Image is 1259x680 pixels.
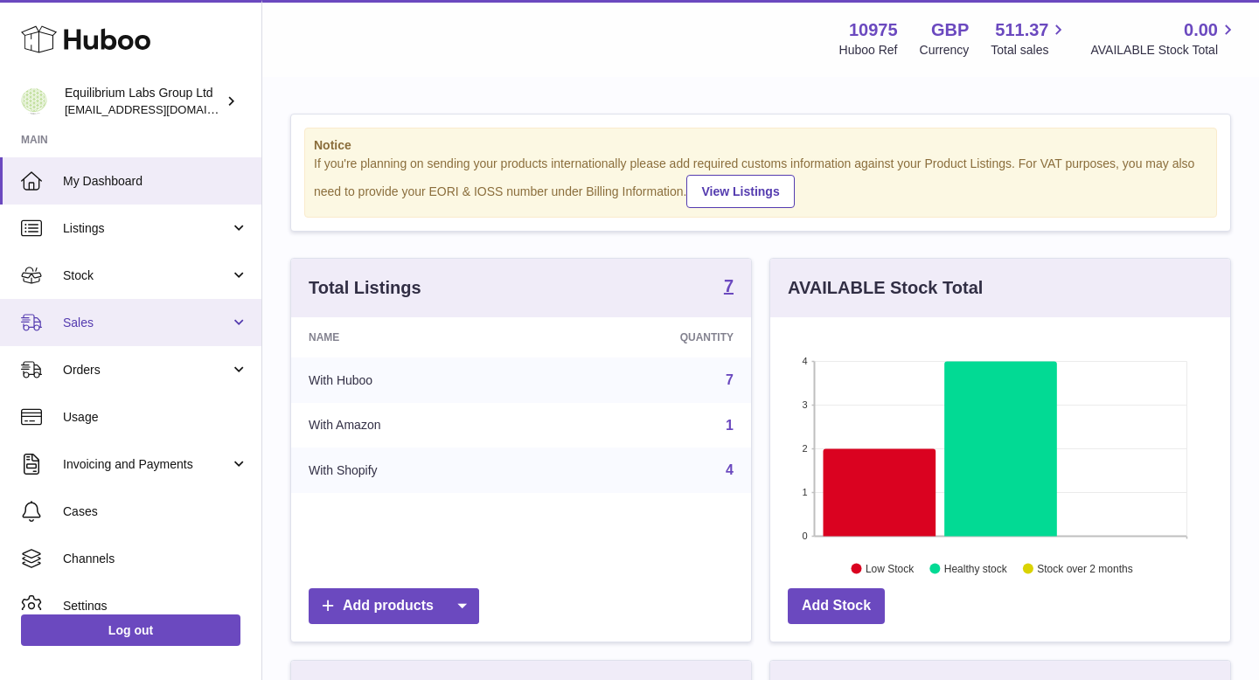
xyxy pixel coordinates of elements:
[1090,18,1238,59] a: 0.00 AVAILABLE Stock Total
[63,362,230,378] span: Orders
[802,443,807,454] text: 2
[21,614,240,646] a: Log out
[63,315,230,331] span: Sales
[726,372,734,387] a: 7
[920,42,970,59] div: Currency
[931,18,969,42] strong: GBP
[291,357,543,403] td: With Huboo
[866,562,915,574] text: Low Stock
[726,462,734,477] a: 4
[63,267,230,284] span: Stock
[802,399,807,410] text: 3
[839,42,898,59] div: Huboo Ref
[802,531,807,541] text: 0
[291,317,543,357] th: Name
[724,277,734,298] a: 7
[309,588,479,624] a: Add products
[849,18,898,42] strong: 10975
[309,276,421,300] h3: Total Listings
[1037,562,1132,574] text: Stock over 2 months
[63,551,248,567] span: Channels
[65,102,257,116] span: [EMAIL_ADDRESS][DOMAIN_NAME]
[991,42,1068,59] span: Total sales
[63,220,230,237] span: Listings
[788,588,885,624] a: Add Stock
[65,85,222,118] div: Equilibrium Labs Group Ltd
[1090,42,1238,59] span: AVAILABLE Stock Total
[802,487,807,497] text: 1
[291,403,543,448] td: With Amazon
[686,175,794,208] a: View Listings
[63,456,230,473] span: Invoicing and Payments
[724,277,734,295] strong: 7
[63,598,248,614] span: Settings
[314,156,1207,208] div: If you're planning on sending your products internationally please add required customs informati...
[802,356,807,366] text: 4
[63,173,248,190] span: My Dashboard
[291,448,543,493] td: With Shopify
[63,503,248,520] span: Cases
[995,18,1048,42] span: 511.37
[21,88,47,114] img: huboo@equilibriumlabs.com
[63,409,248,426] span: Usage
[1184,18,1218,42] span: 0.00
[314,137,1207,154] strong: Notice
[991,18,1068,59] a: 511.37 Total sales
[788,276,983,300] h3: AVAILABLE Stock Total
[944,562,1008,574] text: Healthy stock
[726,418,734,433] a: 1
[543,317,751,357] th: Quantity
